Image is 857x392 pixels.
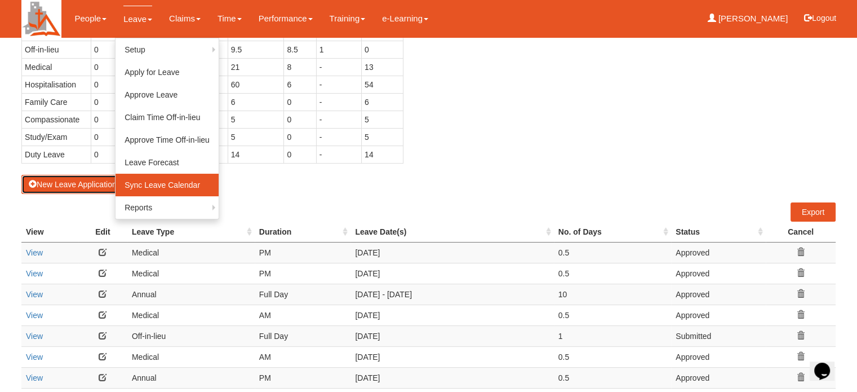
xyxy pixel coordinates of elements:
[26,373,43,382] a: View
[127,284,255,305] td: Annual
[350,367,553,388] td: [DATE]
[91,93,167,111] td: 0
[127,222,255,243] th: Leave Type : activate to sort column ascending
[554,325,671,346] td: 1
[169,6,201,32] a: Claims
[766,222,836,243] th: Cancel
[116,196,219,219] a: Reports
[22,41,91,58] td: Off-in-lieu
[26,290,43,299] a: View
[362,41,403,58] td: 0
[116,151,219,174] a: Leave Forecast
[362,146,403,163] td: 14
[26,332,43,341] a: View
[362,58,403,76] td: 13
[330,6,366,32] a: Training
[284,76,316,93] td: 6
[228,58,284,76] td: 21
[123,6,152,32] a: Leave
[78,222,127,243] th: Edit
[671,263,766,284] td: Approved
[554,263,671,284] td: 0.5
[22,111,91,128] td: Compassionate
[671,242,766,263] td: Approved
[127,242,255,263] td: Medical
[671,346,766,367] td: Approved
[91,146,167,163] td: 0
[116,38,219,61] a: Setup
[255,367,351,388] td: PM
[217,6,242,32] a: Time
[708,6,788,32] a: [PERSON_NAME]
[228,146,284,163] td: 14
[116,106,219,129] a: Claim Time Off-in-lieu
[228,41,284,58] td: 9.5
[21,175,124,194] button: New Leave Application
[554,222,671,243] th: No. of Days : activate to sort column ascending
[382,6,428,32] a: e-Learning
[284,58,316,76] td: 8
[255,346,351,367] td: AM
[91,58,167,76] td: 0
[255,242,351,263] td: PM
[284,93,316,111] td: 0
[316,111,361,128] td: -
[350,346,553,367] td: [DATE]
[255,325,351,346] td: Full Day
[362,76,403,93] td: 54
[228,111,284,128] td: 5
[362,128,403,146] td: 5
[810,347,846,381] iframe: chat widget
[350,305,553,325] td: [DATE]
[791,202,836,222] a: Export
[26,311,43,320] a: View
[127,367,255,388] td: Annual
[671,325,766,346] td: Submitted
[22,93,91,111] td: Family Care
[22,76,91,93] td: Hospitalisation
[350,263,553,284] td: [DATE]
[350,325,553,346] td: [DATE]
[554,242,671,263] td: 0.5
[796,5,844,32] button: Logout
[127,346,255,367] td: Medical
[22,146,91,163] td: Duty Leave
[671,305,766,325] td: Approved
[116,174,219,196] a: Sync Leave Calendar
[350,242,553,263] td: [DATE]
[91,111,167,128] td: 0
[316,146,361,163] td: -
[228,128,284,146] td: 5
[127,263,255,284] td: Medical
[284,146,316,163] td: 0
[255,305,351,325] td: AM
[22,58,91,76] td: Medical
[91,128,167,146] td: 0
[554,284,671,305] td: 10
[255,263,351,284] td: PM
[91,41,167,58] td: 0
[316,41,361,58] td: 1
[316,128,361,146] td: -
[228,93,284,111] td: 6
[671,367,766,388] td: Approved
[671,284,766,305] td: Approved
[255,284,351,305] td: Full Day
[259,6,313,32] a: Performance
[316,58,361,76] td: -
[116,83,219,106] a: Approve Leave
[91,76,167,93] td: 0
[116,129,219,151] a: Approve Time Off-in-lieu
[362,93,403,111] td: 6
[228,76,284,93] td: 60
[350,222,553,243] th: Leave Date(s) : activate to sort column ascending
[554,305,671,325] td: 0.5
[116,61,219,83] a: Apply for Leave
[284,111,316,128] td: 0
[127,305,255,325] td: Medical
[316,76,361,93] td: -
[74,6,106,32] a: People
[350,284,553,305] td: [DATE] - [DATE]
[26,353,43,362] a: View
[127,325,255,346] td: Off-in-lieu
